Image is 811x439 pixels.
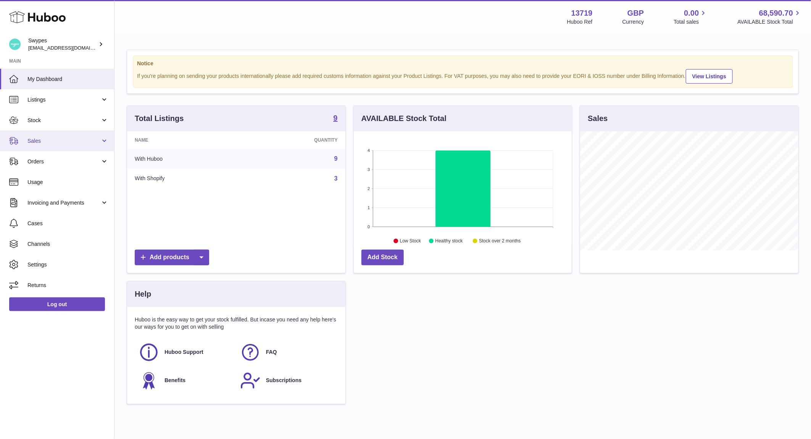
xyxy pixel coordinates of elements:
span: My Dashboard [27,76,108,83]
div: Currency [622,18,644,26]
span: Total sales [674,18,708,26]
p: Huboo is the easy way to get your stock fulfilled. But incase you need any help here's our ways f... [135,316,338,331]
span: AVAILABLE Stock Total [737,18,802,26]
span: Stock [27,117,100,124]
span: FAQ [266,349,277,356]
strong: 13719 [571,8,593,18]
a: 0.00 Total sales [674,8,708,26]
span: Benefits [164,377,185,384]
h3: Sales [588,113,608,124]
a: Subscriptions [240,370,334,391]
span: Listings [27,96,100,103]
text: 2 [368,186,370,191]
strong: Notice [137,60,788,67]
span: Orders [27,158,100,165]
a: 3 [334,175,338,182]
img: hello@swypes.co.uk [9,39,21,50]
text: 0 [368,224,370,229]
th: Name [127,131,245,149]
span: Usage [27,179,108,186]
a: Log out [9,297,105,311]
text: 4 [368,148,370,153]
span: 0.00 [684,8,699,18]
a: 68,590.70 AVAILABLE Stock Total [737,8,802,26]
a: 9 [334,114,338,123]
td: With Huboo [127,149,245,169]
div: Huboo Ref [567,18,593,26]
span: Invoicing and Payments [27,199,100,207]
text: Healthy stock [435,239,463,244]
a: Add Stock [361,250,404,265]
strong: GBP [627,8,644,18]
a: Add products [135,250,209,265]
h3: Total Listings [135,113,184,124]
span: [EMAIL_ADDRESS][DOMAIN_NAME] [28,45,112,51]
span: Subscriptions [266,377,302,384]
a: View Listings [686,69,733,84]
span: Returns [27,282,108,289]
span: Settings [27,261,108,268]
text: Low Stock [400,239,421,244]
h3: AVAILABLE Stock Total [361,113,447,124]
a: Huboo Support [139,342,232,363]
td: With Shopify [127,169,245,189]
span: 68,590.70 [759,8,793,18]
a: FAQ [240,342,334,363]
text: 3 [368,167,370,172]
div: If you're planning on sending your products internationally please add required customs informati... [137,68,788,84]
th: Quantity [245,131,345,149]
span: Huboo Support [164,349,203,356]
span: Channels [27,240,108,248]
a: Benefits [139,370,232,391]
span: Cases [27,220,108,227]
a: 9 [334,155,338,162]
strong: 9 [334,114,338,122]
div: Swypes [28,37,97,52]
span: Sales [27,137,100,145]
h3: Help [135,289,151,299]
text: Stock over 2 months [479,239,521,244]
text: 1 [368,205,370,210]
